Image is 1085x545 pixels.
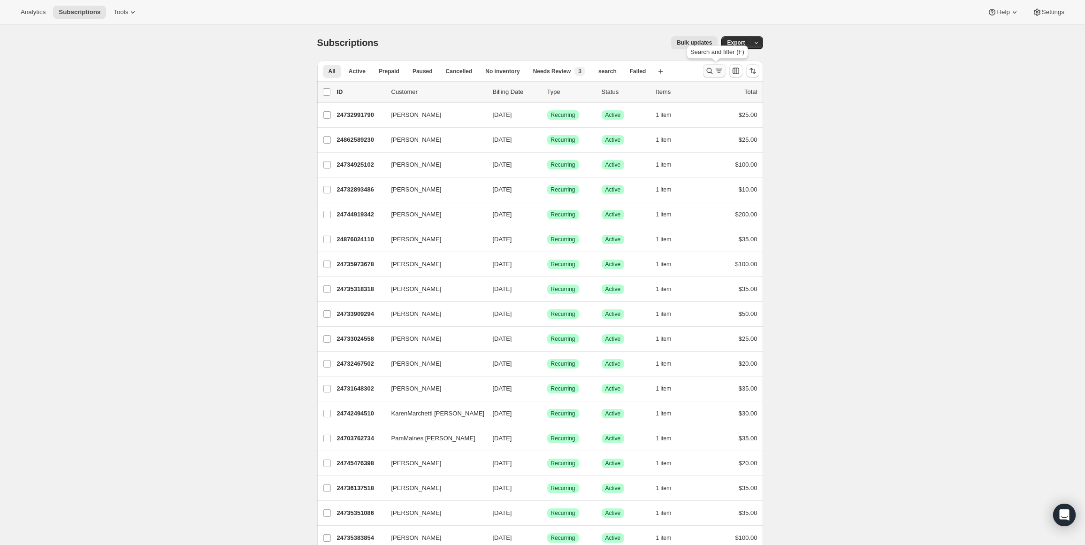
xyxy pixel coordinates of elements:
[551,484,575,492] span: Recurring
[337,235,384,244] p: 24876024110
[551,335,575,343] span: Recurring
[493,161,512,168] span: [DATE]
[551,161,575,169] span: Recurring
[656,158,682,171] button: 1 item
[337,87,757,97] div: IDCustomerBilling DateTypeStatusItemsTotal
[108,6,143,19] button: Tools
[386,431,480,446] button: PamMaines [PERSON_NAME]
[391,484,442,493] span: [PERSON_NAME]
[551,435,575,442] span: Recurring
[656,136,672,144] span: 1 item
[656,233,682,246] button: 1 item
[656,507,682,520] button: 1 item
[744,87,757,97] p: Total
[337,382,757,395] div: 24731648302[PERSON_NAME][DATE]SuccessRecurringSuccessActive1 item$35.00
[391,533,442,543] span: [PERSON_NAME]
[386,257,480,272] button: [PERSON_NAME]
[391,160,442,169] span: [PERSON_NAME]
[391,185,442,194] span: [PERSON_NAME]
[605,111,621,119] span: Active
[605,136,621,144] span: Active
[605,484,621,492] span: Active
[671,36,718,49] button: Bulk updates
[337,507,757,520] div: 24735351086[PERSON_NAME][DATE]SuccessRecurringSuccessActive1 item$35.00
[656,382,682,395] button: 1 item
[391,87,485,97] p: Customer
[605,211,621,218] span: Active
[551,211,575,218] span: Recurring
[337,359,384,368] p: 24732467502
[337,283,757,296] div: 24735318318[PERSON_NAME][DATE]SuccessRecurringSuccessActive1 item$35.00
[605,360,621,368] span: Active
[551,385,575,392] span: Recurring
[551,136,575,144] span: Recurring
[739,360,757,367] span: $20.00
[656,484,672,492] span: 1 item
[656,87,703,97] div: Items
[337,110,384,120] p: 24732991790
[337,133,757,146] div: 24862589230[PERSON_NAME][DATE]SuccessRecurringSuccessActive1 item$25.00
[337,158,757,171] div: 24734925102[PERSON_NAME][DATE]SuccessRecurringSuccessActive1 item$100.00
[551,460,575,467] span: Recurring
[653,65,668,78] button: Create new view
[578,68,581,75] span: 3
[551,111,575,119] span: Recurring
[605,161,621,169] span: Active
[721,36,750,49] button: Export
[727,39,745,46] span: Export
[337,108,757,122] div: 24732991790[PERSON_NAME][DATE]SuccessRecurringSuccessActive1 item$25.00
[493,410,512,417] span: [DATE]
[739,410,757,417] span: $30.00
[337,135,384,145] p: 24862589230
[391,409,485,418] span: KarenMarchetti [PERSON_NAME]
[337,533,384,543] p: 24735383854
[337,334,384,344] p: 24733024558
[493,484,512,491] span: [DATE]
[337,531,757,545] div: 24735383854[PERSON_NAME][DATE]SuccessRecurringSuccessActive1 item$100.00
[386,282,480,297] button: [PERSON_NAME]
[391,235,442,244] span: [PERSON_NAME]
[656,407,682,420] button: 1 item
[337,258,757,271] div: 24735973678[PERSON_NAME][DATE]SuccessRecurringSuccessActive1 item$100.00
[656,211,672,218] span: 1 item
[391,508,442,518] span: [PERSON_NAME]
[605,509,621,517] span: Active
[677,39,712,46] span: Bulk updates
[493,211,512,218] span: [DATE]
[493,460,512,467] span: [DATE]
[739,509,757,516] span: $35.00
[656,385,672,392] span: 1 item
[493,186,512,193] span: [DATE]
[605,460,621,467] span: Active
[551,360,575,368] span: Recurring
[386,456,480,471] button: [PERSON_NAME]
[605,186,621,193] span: Active
[551,310,575,318] span: Recurring
[656,285,672,293] span: 1 item
[997,8,1009,16] span: Help
[386,506,480,521] button: [PERSON_NAME]
[739,236,757,243] span: $35.00
[656,457,682,470] button: 1 item
[337,482,757,495] div: 24736137518[PERSON_NAME][DATE]SuccessRecurringSuccessActive1 item$35.00
[337,309,384,319] p: 24733909294
[1053,504,1076,526] div: Open Intercom Messenger
[605,534,621,542] span: Active
[386,107,480,123] button: [PERSON_NAME]
[337,260,384,269] p: 24735973678
[656,183,682,196] button: 1 item
[703,64,726,77] button: Search and filter results
[337,87,384,97] p: ID
[656,310,672,318] span: 1 item
[656,261,672,268] span: 1 item
[493,534,512,541] span: [DATE]
[656,111,672,119] span: 1 item
[337,508,384,518] p: 24735351086
[547,87,594,97] div: Type
[1042,8,1064,16] span: Settings
[605,385,621,392] span: Active
[386,331,480,346] button: [PERSON_NAME]
[656,283,682,296] button: 1 item
[391,110,442,120] span: [PERSON_NAME]
[337,459,384,468] p: 24745476398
